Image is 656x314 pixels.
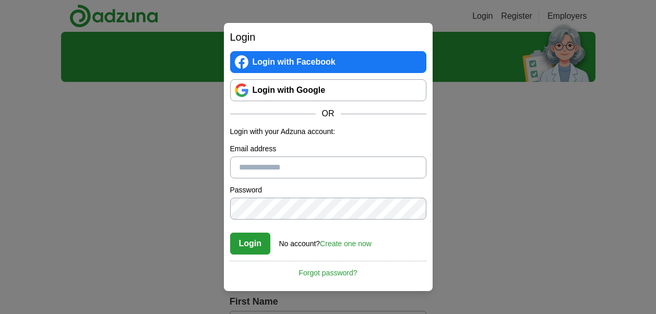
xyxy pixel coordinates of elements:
[230,185,426,196] label: Password
[230,51,426,73] a: Login with Facebook
[316,107,341,120] span: OR
[230,29,426,45] h2: Login
[230,261,426,279] a: Forgot password?
[230,143,426,154] label: Email address
[230,79,426,101] a: Login with Google
[230,233,271,255] button: Login
[320,239,372,248] a: Create one now
[279,232,372,249] div: No account?
[230,126,426,137] p: Login with your Adzuna account:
